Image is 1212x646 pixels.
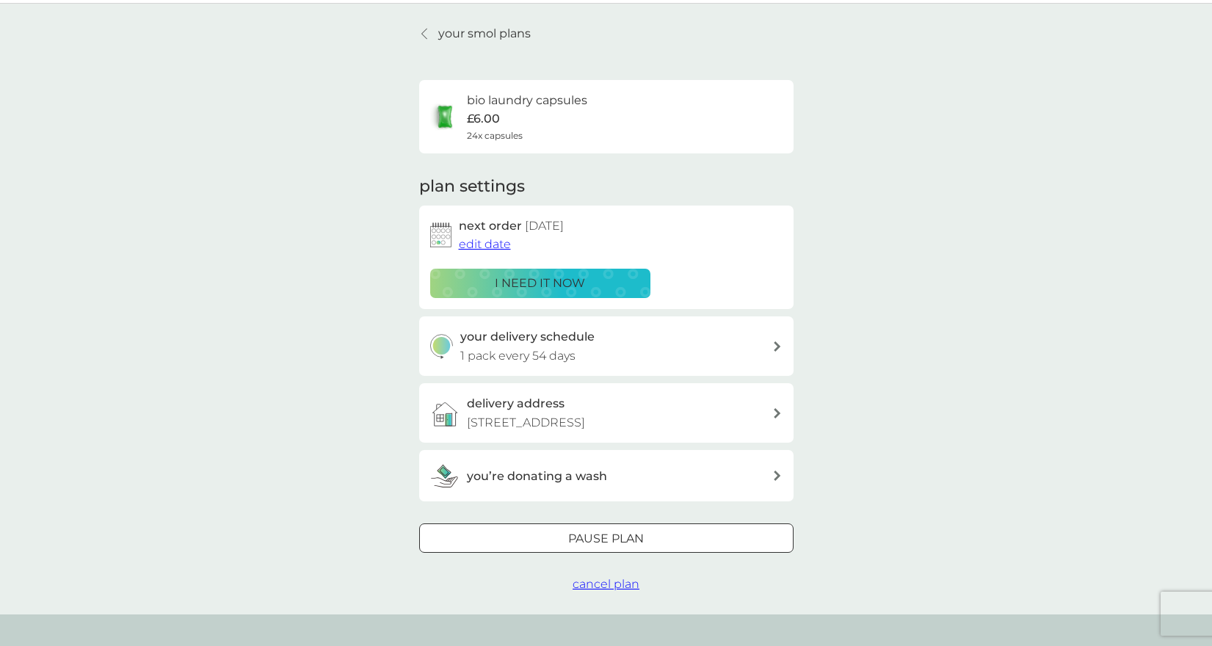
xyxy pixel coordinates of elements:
[419,383,794,443] a: delivery address[STREET_ADDRESS]
[419,175,525,198] h2: plan settings
[430,102,460,131] img: bio laundry capsules
[419,523,794,553] button: Pause plan
[568,529,644,548] p: Pause plan
[467,91,587,110] h6: bio laundry capsules
[573,577,639,591] span: cancel plan
[467,394,565,413] h3: delivery address
[467,109,500,128] p: £6.00
[467,413,585,432] p: [STREET_ADDRESS]
[459,235,511,254] button: edit date
[495,274,585,293] p: i need it now
[460,346,576,366] p: 1 pack every 54 days
[430,269,650,298] button: i need it now
[438,24,531,43] p: your smol plans
[419,24,531,43] a: your smol plans
[467,128,523,142] span: 24x capsules
[419,316,794,376] button: your delivery schedule1 pack every 54 days
[459,217,564,236] h2: next order
[419,450,794,501] button: you’re donating a wash
[467,467,607,486] h3: you’re donating a wash
[525,219,564,233] span: [DATE]
[573,575,639,594] button: cancel plan
[459,237,511,251] span: edit date
[460,327,595,346] h3: your delivery schedule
